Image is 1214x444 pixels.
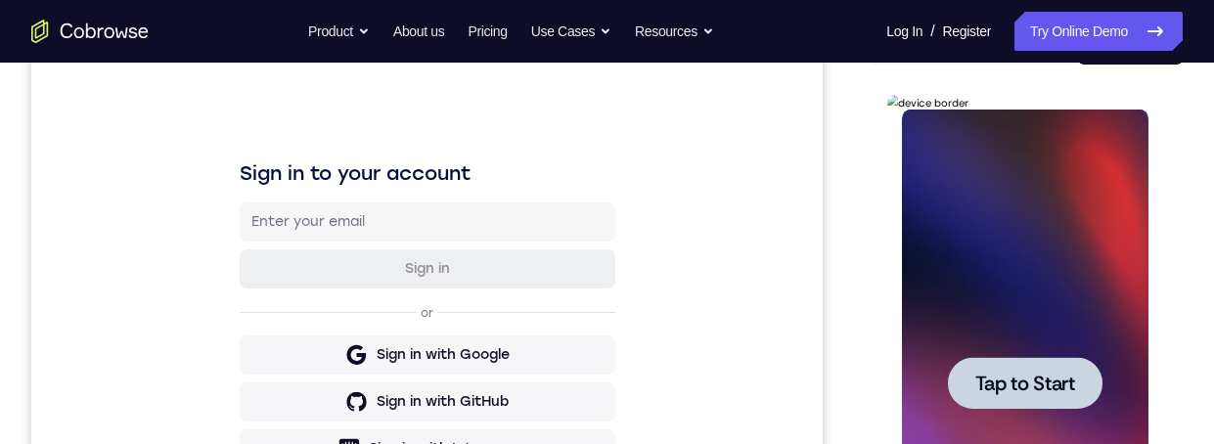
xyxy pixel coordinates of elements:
button: Use Cases [531,12,611,51]
a: Try Online Demo [1014,12,1183,51]
a: Pricing [468,12,507,51]
a: Go to the home page [31,20,149,43]
span: / [930,20,934,43]
span: Tap to Start [88,279,188,298]
button: Sign in with Intercom [208,404,584,443]
div: Sign in with Intercom [337,414,485,433]
button: Sign in [208,224,584,263]
button: Sign in with Google [208,310,584,349]
div: Sign in with Google [345,320,478,339]
button: Resources [635,12,714,51]
button: Product [308,12,370,51]
a: About us [393,12,444,51]
h1: Sign in to your account [208,134,584,161]
a: Log In [886,12,922,51]
button: Sign in with GitHub [208,357,584,396]
div: Sign in with GitHub [345,367,477,386]
p: or [385,280,406,295]
input: Enter your email [220,187,572,206]
a: Register [943,12,991,51]
button: Tap to Start [61,262,215,314]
